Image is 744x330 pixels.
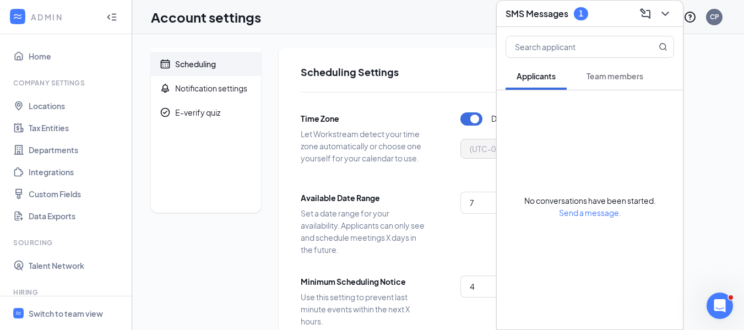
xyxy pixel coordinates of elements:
[13,238,121,247] div: Sourcing
[151,52,261,76] a: CalendarScheduling
[151,100,261,125] a: CheckmarkCircleE-verify quiz
[29,45,123,67] a: Home
[491,112,603,126] span: Detect time zone automatically
[29,308,103,319] div: Switch to team view
[301,275,427,288] span: Minimum Scheduling Notice
[470,140,688,157] span: (UTC-04:00) [GEOGRAPHIC_DATA]/New_York - Eastern Time
[301,65,626,79] h2: Scheduling Settings
[301,207,427,256] span: Set a date range for your availability. Applicants can only see and schedule meetings X days in t...
[13,78,121,88] div: Company Settings
[160,83,171,94] svg: Bell
[29,117,123,139] a: Tax Entities
[29,205,123,227] a: Data Exports
[524,196,656,205] span: No conversations have been started.
[517,71,556,81] span: Applicants
[506,36,637,57] input: Search applicant
[29,161,123,183] a: Integrations
[637,5,654,23] button: ComposeMessage
[586,71,643,81] span: Team members
[106,12,117,23] svg: Collapse
[29,255,123,277] a: Talent Network
[707,293,733,319] iframe: Intercom live chat
[175,83,247,94] div: Notification settings
[301,291,427,327] span: Use this setting to prevent last minute events within the next X hours.
[29,183,123,205] a: Custom Fields
[31,12,96,23] div: ADMIN
[506,8,568,20] h3: SMS Messages
[656,5,674,23] button: ChevronDown
[301,128,427,164] span: Let Workstream detect your time zone automatically or choose one yourself for your calendar to use.
[175,107,220,118] div: E-verify quiz
[15,310,22,317] svg: WorkstreamLogo
[151,8,261,26] h1: Account settings
[579,9,583,18] div: 1
[639,7,652,20] svg: ComposeMessage
[659,7,672,20] svg: ChevronDown
[160,58,171,69] svg: Calendar
[160,107,171,118] svg: CheckmarkCircle
[29,95,123,117] a: Locations
[29,139,123,161] a: Departments
[301,112,427,125] span: Time Zone
[683,10,697,24] svg: QuestionInfo
[151,76,261,100] a: BellNotification settings
[13,288,121,297] div: Hiring
[301,192,427,204] span: Available Date Range
[175,58,216,69] div: Scheduling
[710,12,719,21] div: CP
[12,11,23,22] svg: WorkstreamLogo
[559,208,621,218] span: Send a message.
[659,42,667,51] svg: MagnifyingGlass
